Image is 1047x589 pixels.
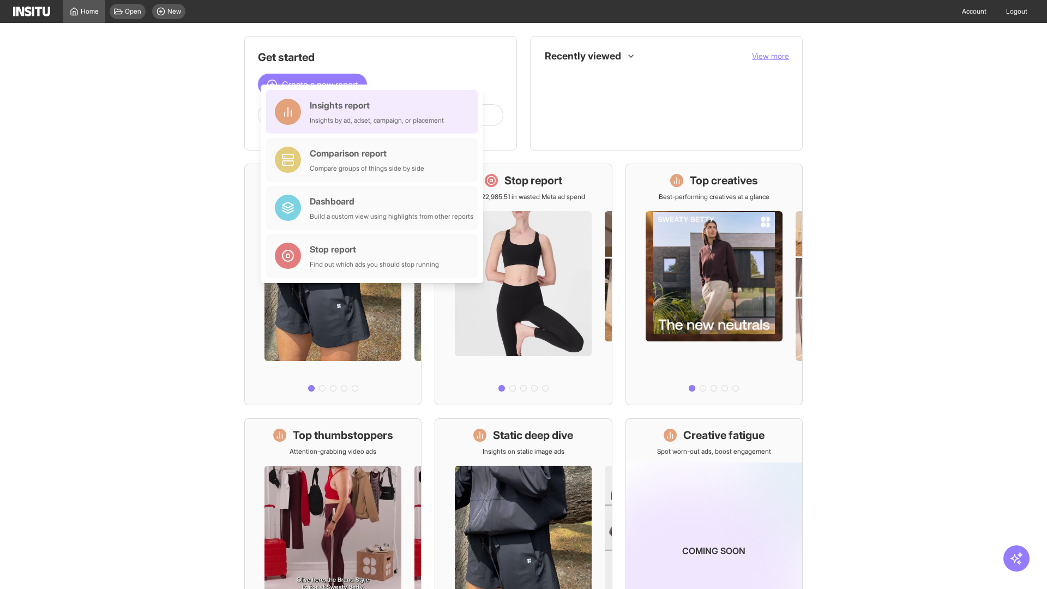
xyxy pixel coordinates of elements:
[752,51,789,61] span: View more
[568,74,614,82] span: What's live now
[659,193,769,201] p: Best-performing creatives at a glance
[167,7,181,16] span: New
[282,78,358,91] span: Create a new report
[568,122,636,130] span: Creative Fatigue [Beta]
[752,51,789,62] button: View more
[258,50,503,65] h1: Get started
[493,428,573,443] h1: Static deep dive
[258,74,367,95] button: Create a new report
[293,428,393,443] h1: Top thumbstoppers
[310,260,439,269] div: Find out which ads you should stop running
[310,116,444,125] div: Insights by ad, adset, campaign, or placement
[244,164,422,405] a: What's live nowSee all active ads instantly
[310,147,424,160] div: Comparison report
[13,7,50,16] img: Logo
[310,243,439,256] div: Stop report
[568,122,780,130] span: Creative Fatigue [Beta]
[568,74,780,82] span: What's live now
[568,98,602,106] span: Placements
[310,212,473,221] div: Build a custom view using highlights from other reports
[310,99,444,112] div: Insights report
[462,193,585,201] p: Save £22,985.51 in wasted Meta ad spend
[690,173,758,188] h1: Top creatives
[435,164,612,405] a: Stop reportSave £22,985.51 in wasted Meta ad spend
[125,7,141,16] span: Open
[504,173,562,188] h1: Stop report
[568,98,780,106] span: Placements
[625,164,803,405] a: Top creativesBest-performing creatives at a glance
[310,164,424,173] div: Compare groups of things side by side
[548,71,561,85] div: Dashboard
[290,447,376,456] p: Attention-grabbing video ads
[310,195,473,208] div: Dashboard
[548,119,561,133] div: Insights
[548,95,561,109] div: Insights
[81,7,99,16] span: Home
[483,447,564,456] p: Insights on static image ads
